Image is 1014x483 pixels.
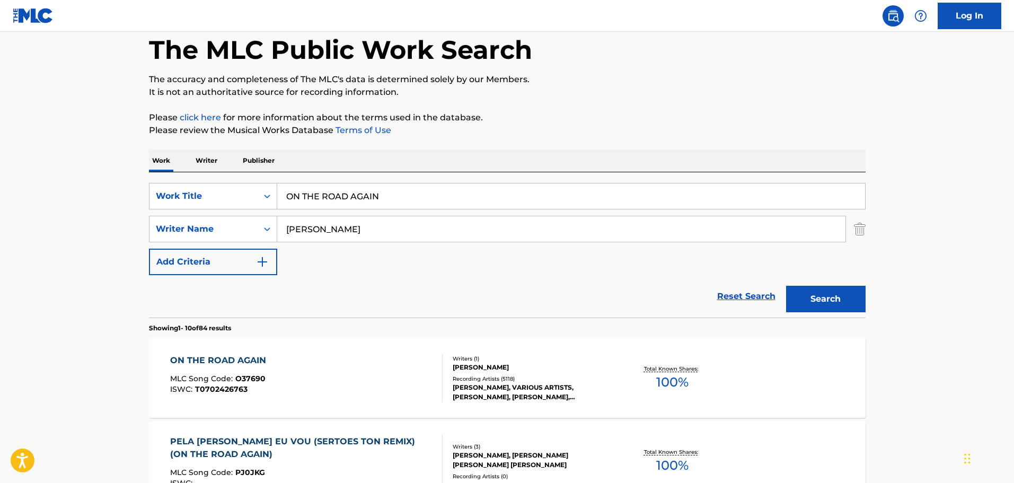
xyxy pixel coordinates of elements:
[149,323,231,333] p: Showing 1 - 10 of 84 results
[149,338,866,418] a: ON THE ROAD AGAINMLC Song Code:O37690ISWC:T0702426763Writers (1)[PERSON_NAME]Recording Artists (5...
[149,73,866,86] p: The accuracy and completeness of The MLC's data is determined solely by our Members.
[333,125,391,135] a: Terms of Use
[170,384,195,394] span: ISWC :
[887,10,900,22] img: search
[149,86,866,99] p: It is not an authoritative source for recording information.
[453,472,613,480] div: Recording Artists ( 0 )
[656,456,689,475] span: 100 %
[964,443,971,475] div: Drag
[13,8,54,23] img: MLC Logo
[170,374,235,383] span: MLC Song Code :
[453,451,613,470] div: [PERSON_NAME], [PERSON_NAME] [PERSON_NAME] [PERSON_NAME]
[149,34,532,66] h1: The MLC Public Work Search
[149,249,277,275] button: Add Criteria
[235,468,265,477] span: PJ0JKG
[156,223,251,235] div: Writer Name
[854,216,866,242] img: Delete Criterion
[180,112,221,122] a: click here
[149,111,866,124] p: Please for more information about the terms used in the database.
[914,10,927,22] img: help
[938,3,1001,29] a: Log In
[156,190,251,203] div: Work Title
[786,286,866,312] button: Search
[149,183,866,318] form: Search Form
[453,355,613,363] div: Writers ( 1 )
[235,374,266,383] span: O37690
[961,432,1014,483] iframe: Chat Widget
[170,435,434,461] div: PELA [PERSON_NAME] EU VOU (SERTOES TON REMIX) (ON THE ROAD AGAIN)
[192,150,221,172] p: Writer
[644,365,701,373] p: Total Known Shares:
[240,150,278,172] p: Publisher
[453,375,613,383] div: Recording Artists ( 5118 )
[453,383,613,402] div: [PERSON_NAME], VARIOUS ARTISTS, [PERSON_NAME], [PERSON_NAME], [PERSON_NAME]
[453,443,613,451] div: Writers ( 3 )
[910,5,931,27] div: Help
[149,150,173,172] p: Work
[883,5,904,27] a: Public Search
[170,354,271,367] div: ON THE ROAD AGAIN
[149,124,866,137] p: Please review the Musical Works Database
[256,256,269,268] img: 9d2ae6d4665cec9f34b9.svg
[644,448,701,456] p: Total Known Shares:
[453,363,613,372] div: [PERSON_NAME]
[712,285,781,308] a: Reset Search
[195,384,248,394] span: T0702426763
[170,468,235,477] span: MLC Song Code :
[656,373,689,392] span: 100 %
